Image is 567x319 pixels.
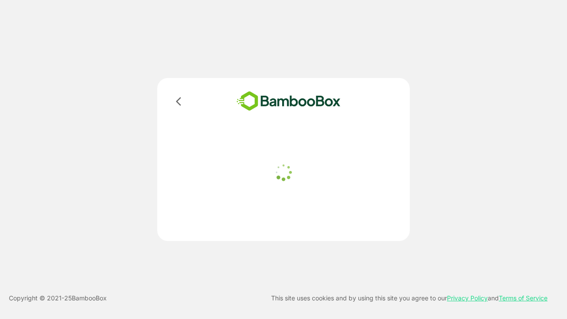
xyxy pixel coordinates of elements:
a: Terms of Service [499,294,548,302]
a: Privacy Policy [447,294,488,302]
img: bamboobox [224,89,353,114]
p: Copyright © 2021- 25 BambooBox [9,293,107,303]
p: This site uses cookies and by using this site you agree to our and [271,293,548,303]
img: loader [272,161,295,183]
